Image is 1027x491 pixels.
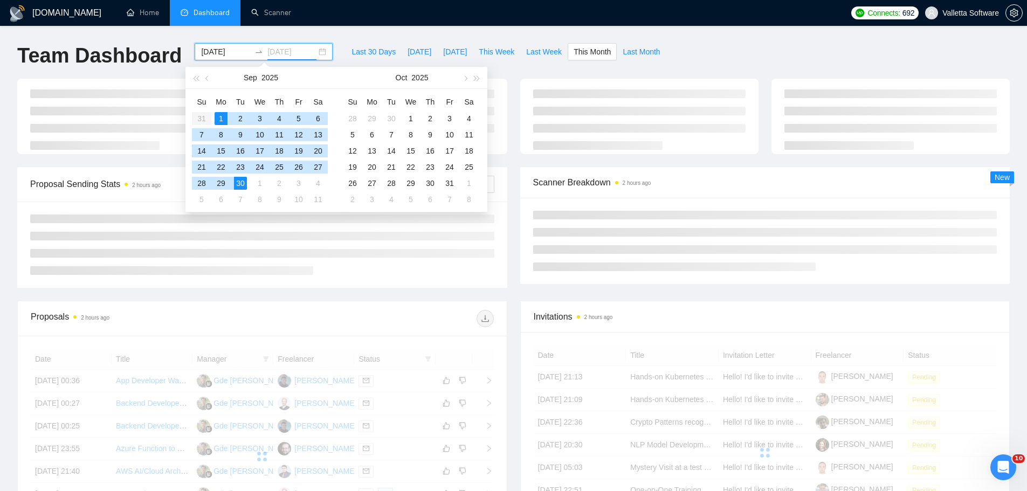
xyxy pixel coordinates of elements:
[856,9,864,17] img: upwork-logo.png
[215,193,228,206] div: 6
[440,110,459,127] td: 2025-10-03
[421,127,440,143] td: 2025-10-09
[253,144,266,157] div: 17
[127,8,159,17] a: homeHome
[250,191,270,208] td: 2025-10-08
[192,93,211,110] th: Su
[192,191,211,208] td: 2025-10-05
[273,193,286,206] div: 9
[215,144,228,157] div: 15
[346,128,359,141] div: 5
[234,128,247,141] div: 9
[385,144,398,157] div: 14
[215,177,228,190] div: 29
[443,112,456,125] div: 3
[273,144,286,157] div: 18
[401,127,421,143] td: 2025-10-08
[292,193,305,206] div: 10
[443,177,456,190] div: 31
[211,191,231,208] td: 2025-10-06
[292,128,305,141] div: 12
[211,127,231,143] td: 2025-09-08
[231,191,250,208] td: 2025-10-07
[270,159,289,175] td: 2025-09-25
[440,143,459,159] td: 2025-10-17
[867,7,900,19] span: Connects:
[346,177,359,190] div: 26
[385,112,398,125] div: 30
[194,8,230,17] span: Dashboard
[382,93,401,110] th: Tu
[234,193,247,206] div: 7
[270,127,289,143] td: 2025-09-11
[463,128,475,141] div: 11
[617,43,666,60] button: Last Month
[244,67,257,88] button: Sep
[459,159,479,175] td: 2025-10-25
[623,180,651,186] time: 2 hours ago
[382,127,401,143] td: 2025-10-07
[273,128,286,141] div: 11
[81,315,109,321] time: 2 hours ago
[195,177,208,190] div: 28
[312,128,325,141] div: 13
[308,110,328,127] td: 2025-09-06
[385,177,398,190] div: 28
[292,112,305,125] div: 5
[424,161,437,174] div: 23
[902,7,914,19] span: 692
[30,177,373,191] span: Proposal Sending Stats
[346,193,359,206] div: 2
[1006,9,1022,17] span: setting
[346,43,402,60] button: Last 30 Days
[289,191,308,208] td: 2025-10-10
[463,193,475,206] div: 8
[231,127,250,143] td: 2025-09-09
[443,128,456,141] div: 10
[396,67,408,88] button: Oct
[31,310,262,327] div: Proposals
[362,175,382,191] td: 2025-10-27
[401,143,421,159] td: 2025-10-15
[440,191,459,208] td: 2025-11-07
[421,159,440,175] td: 2025-10-23
[995,173,1010,182] span: New
[362,93,382,110] th: Mo
[253,177,266,190] div: 1
[424,177,437,190] div: 30
[192,143,211,159] td: 2025-09-14
[990,454,1016,480] iframe: Intercom live chat
[437,43,473,60] button: [DATE]
[421,110,440,127] td: 2025-10-02
[251,8,291,17] a: searchScanner
[366,144,378,157] div: 13
[308,93,328,110] th: Sa
[250,93,270,110] th: We
[440,127,459,143] td: 2025-10-10
[440,93,459,110] th: Fr
[308,127,328,143] td: 2025-09-13
[1005,9,1023,17] a: setting
[401,159,421,175] td: 2025-10-22
[459,175,479,191] td: 2025-11-01
[215,161,228,174] div: 22
[289,110,308,127] td: 2025-09-05
[424,193,437,206] div: 6
[343,191,362,208] td: 2025-11-02
[385,193,398,206] div: 4
[362,127,382,143] td: 2025-10-06
[584,314,613,320] time: 2 hours ago
[463,144,475,157] div: 18
[401,93,421,110] th: We
[231,159,250,175] td: 2025-09-23
[289,93,308,110] th: Fr
[408,46,431,58] span: [DATE]
[463,177,475,190] div: 1
[463,112,475,125] div: 4
[289,143,308,159] td: 2025-09-19
[382,191,401,208] td: 2025-11-04
[424,128,437,141] div: 9
[211,159,231,175] td: 2025-09-22
[362,191,382,208] td: 2025-11-03
[473,43,520,60] button: This Week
